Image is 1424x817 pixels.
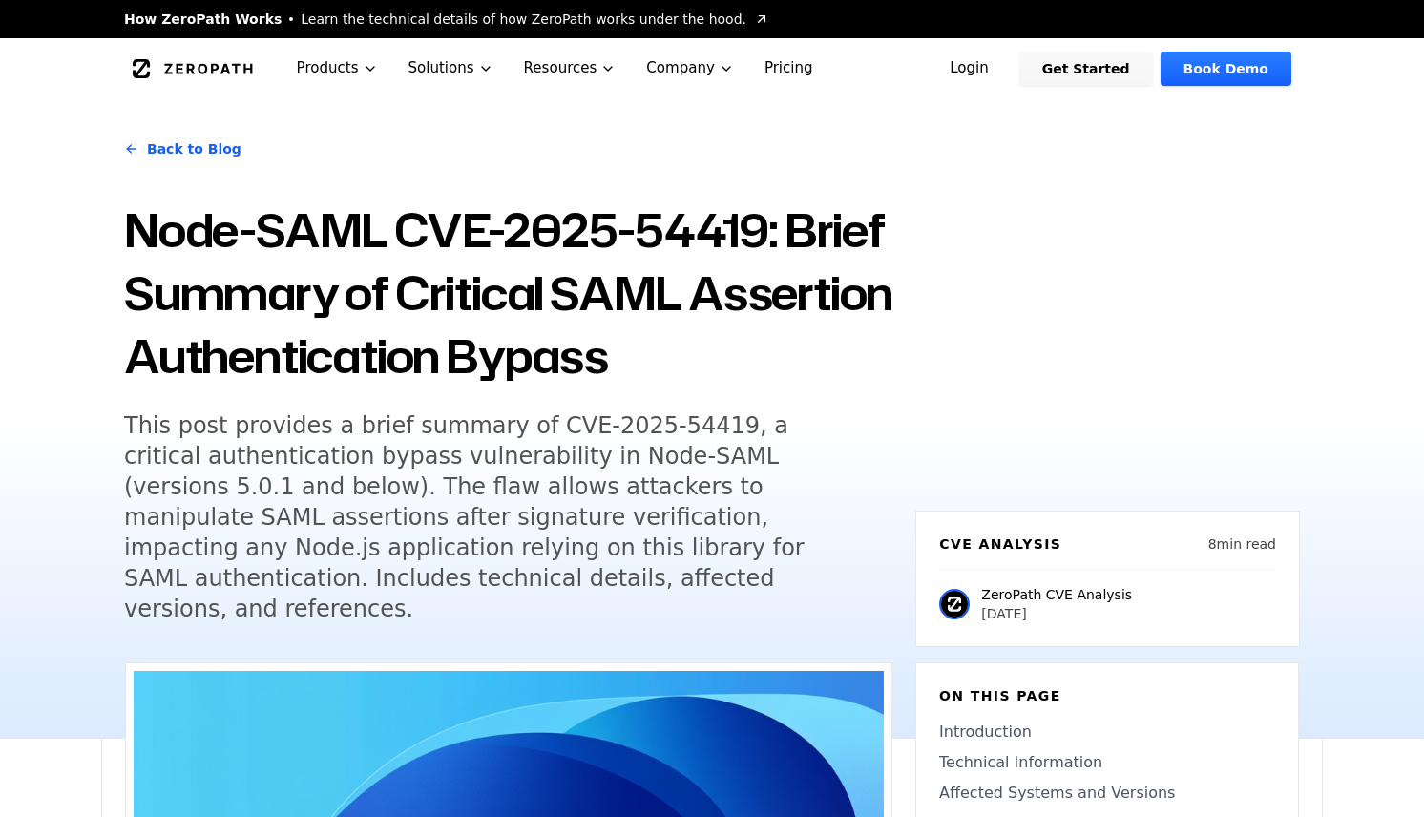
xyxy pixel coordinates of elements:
[939,686,1275,705] h6: On this page
[1019,52,1153,86] a: Get Started
[1208,534,1276,554] p: 8 min read
[939,782,1275,805] a: Affected Systems and Versions
[509,38,632,98] button: Resources
[124,410,857,624] h5: This post provides a brief summary of CVE-2025-54419, a critical authentication bypass vulnerabil...
[124,122,241,176] a: Back to Blog
[939,534,1061,554] h6: CVE Analysis
[124,10,769,29] a: How ZeroPath WorksLearn the technical details of how ZeroPath works under the hood.
[124,199,892,388] h1: Node-SAML CVE-2025-54419: Brief Summary of Critical SAML Assertion Authentication Bypass
[749,38,828,98] a: Pricing
[124,10,282,29] span: How ZeroPath Works
[631,38,749,98] button: Company
[939,751,1275,774] a: Technical Information
[939,721,1275,744] a: Introduction
[301,10,746,29] span: Learn the technical details of how ZeroPath works under the hood.
[927,52,1012,86] a: Login
[393,38,509,98] button: Solutions
[981,604,1132,623] p: [DATE]
[981,585,1132,604] p: ZeroPath CVE Analysis
[101,38,1323,98] nav: Global
[1161,52,1291,86] a: Book Demo
[282,38,393,98] button: Products
[939,589,970,619] img: ZeroPath CVE Analysis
